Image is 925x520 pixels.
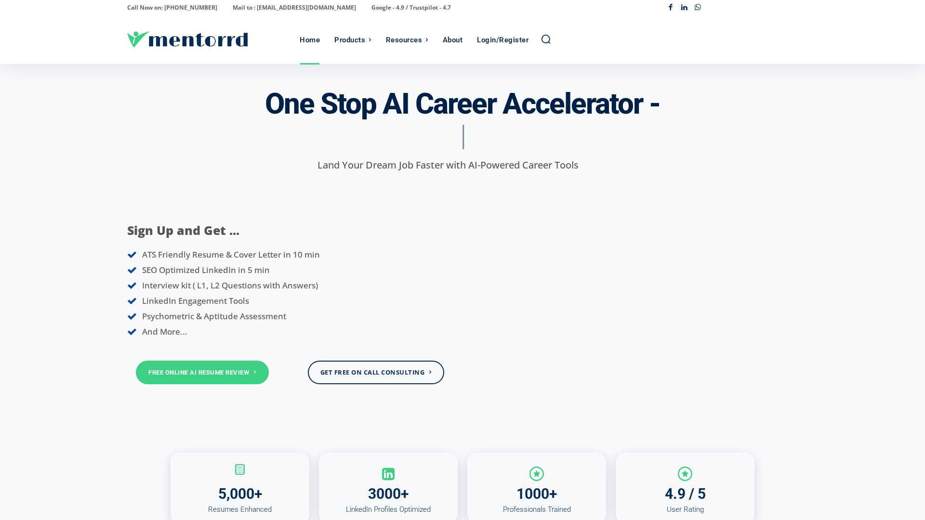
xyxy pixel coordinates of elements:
[460,118,465,153] span: |
[127,158,769,172] p: Land Your Dream Job Faster with AI-Powered Career Tools
[127,31,295,48] a: Logo
[300,16,320,64] div: Home
[664,1,678,15] a: Facebook
[371,1,451,14] p: Google - 4.9 / Trustpilot - 4.7
[308,361,444,384] a: Get Free On Call Consulting
[180,505,300,514] p: Resumes Enhanced
[541,34,551,44] a: Search
[142,280,318,291] span: Interview kit ( L1, L2 Questions with Answers)
[443,16,463,64] div: About
[142,311,286,322] span: Psychometric & Aptitude Assessment
[136,361,269,384] a: Free Online AI Resume Review
[691,1,705,15] a: Whatsapp
[180,485,300,503] p: 5,000+
[438,16,468,64] a: About
[142,326,187,337] span: And More...
[142,249,320,260] span: ATS Friendly Resume & Cover Letter in 10 min
[295,16,325,64] a: Home
[142,264,270,275] span: SEO Optimized LinkedIn in 5 min
[477,485,596,503] p: 1000+
[677,1,691,15] a: Linkedin
[265,88,660,152] h3: One Stop AI Career Accelerator -
[233,1,356,14] p: Mail to : [EMAIL_ADDRESS][DOMAIN_NAME]
[329,505,448,514] p: LinkedIn Profiles Optimized
[127,1,217,14] p: Call Now on: [PHONE_NUMBER]
[625,485,745,503] p: 4.9 / 5
[142,295,249,306] span: LinkedIn Engagement Tools
[477,16,529,64] div: Login/Register
[329,485,448,503] p: 3000+
[472,16,533,64] a: Login/Register
[625,505,745,514] p: User Rating
[127,221,422,240] p: Sign Up and Get ...
[477,505,596,514] p: Professionals Trained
